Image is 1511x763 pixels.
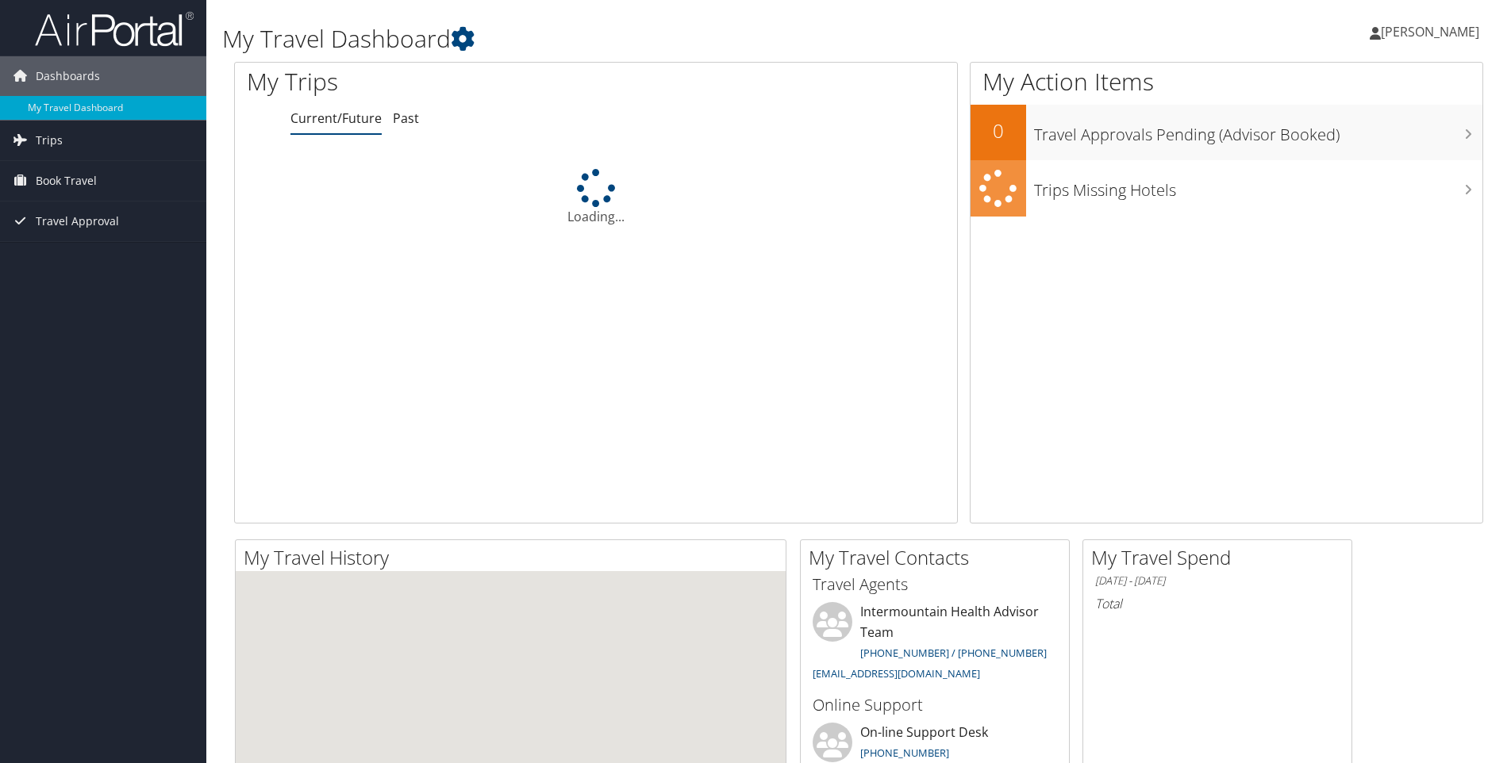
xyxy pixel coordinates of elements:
span: Travel Approval [36,201,119,241]
a: Trips Missing Hotels [971,160,1482,217]
li: Intermountain Health Advisor Team [805,602,1065,687]
span: Dashboards [36,56,100,96]
a: [EMAIL_ADDRESS][DOMAIN_NAME] [813,666,980,681]
h3: Travel Approvals Pending (Advisor Booked) [1034,116,1482,146]
div: Loading... [235,169,957,226]
a: [PHONE_NUMBER] / [PHONE_NUMBER] [860,646,1047,660]
h2: My Travel Spend [1091,544,1351,571]
span: Trips [36,121,63,160]
img: airportal-logo.png [35,10,194,48]
h3: Travel Agents [813,573,1057,596]
h2: 0 [971,117,1026,144]
a: [PHONE_NUMBER] [860,746,949,760]
a: 0Travel Approvals Pending (Advisor Booked) [971,105,1482,160]
h6: Total [1095,595,1340,612]
h1: My Action Items [971,65,1482,98]
h1: My Travel Dashboard [222,22,1071,56]
span: [PERSON_NAME] [1381,23,1479,40]
h3: Trips Missing Hotels [1034,171,1482,201]
a: Past [393,109,419,127]
a: Current/Future [290,109,382,127]
h2: My Travel Contacts [809,544,1069,571]
a: [PERSON_NAME] [1370,8,1495,56]
span: Book Travel [36,161,97,201]
h6: [DATE] - [DATE] [1095,573,1340,589]
h2: My Travel History [244,544,786,571]
h3: Online Support [813,694,1057,716]
h1: My Trips [247,65,644,98]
